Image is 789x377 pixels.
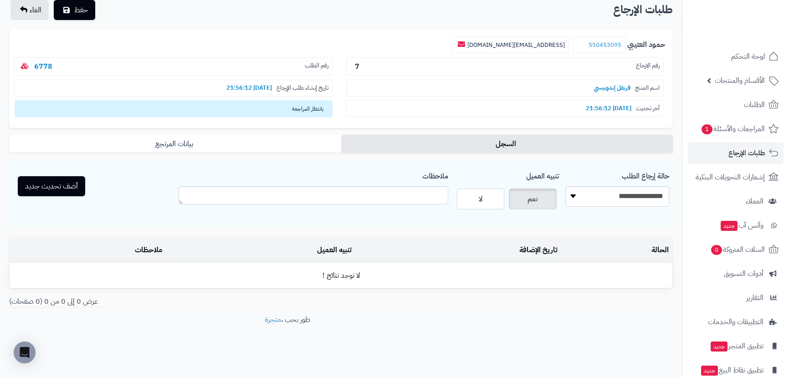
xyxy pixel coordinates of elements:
[10,238,166,263] td: ملاحظات
[688,335,784,357] a: تطبيق المتجرجديد
[701,122,765,135] span: المراجعات والأسئلة
[166,238,355,263] td: تنبيه العميل
[688,263,784,285] a: أدوات التسويق
[561,238,672,263] td: الحالة
[688,118,784,140] a: المراجعات والأسئلة1
[14,341,36,363] div: Open Intercom Messenger
[688,166,784,188] a: إشعارات التحويلات البنكية
[701,366,718,376] span: جديد
[710,340,763,352] span: تطبيق المتجر
[18,176,85,196] button: أضف تحديث جديد
[2,296,341,307] div: عرض 0 إلى 0 من 0 (0 صفحات)
[305,61,328,72] span: رقم الطلب
[265,314,281,325] a: متجرة
[10,263,672,288] td: لا توجد نتائج !
[715,74,765,87] span: الأقسام والمنتجات
[746,195,763,208] span: العملاء
[355,61,359,72] b: 7
[526,167,559,182] label: تنبيه العميل
[688,239,784,260] a: السلات المتروكة0
[700,364,763,377] span: تطبيق نقاط البيع
[222,83,277,92] b: [DATE] 21:56:12
[581,104,636,112] b: [DATE] 21:56:12
[355,238,561,263] td: تاريخ الإضافة
[688,311,784,333] a: التطبيقات والخدمات
[688,142,784,164] a: طلبات الإرجاع
[721,221,738,231] span: جديد
[635,84,660,92] span: اسم المنتج
[688,214,784,236] a: وآتس آبجديد
[724,267,763,280] span: أدوات التسويق
[30,5,41,15] span: الغاء
[467,41,565,49] a: [EMAIL_ADDRESS][DOMAIN_NAME]
[636,104,660,113] span: آخر تحديث
[688,94,784,116] a: الطلبات
[15,100,333,117] span: بانتظار المراجعة
[74,5,88,15] span: حفظ
[708,316,763,328] span: التطبيقات والخدمات
[622,167,669,182] label: حالة إرجاع الطلب
[613,0,673,19] h2: طلبات الإرجاع
[589,41,621,49] a: 550453095
[711,245,722,255] span: 0
[528,194,538,204] span: نعم
[728,147,765,159] span: طلبات الإرجاع
[627,40,666,50] b: حمود العتيبي
[688,190,784,212] a: العملاء
[731,50,765,63] span: لوحة التحكم
[710,243,765,256] span: السلات المتروكة
[636,61,660,72] span: رقم الارجاع
[688,46,784,67] a: لوحة التحكم
[711,341,728,352] span: جديد
[34,61,52,72] a: 6778
[746,291,763,304] span: التقارير
[720,219,763,232] span: وآتس آب
[479,194,482,204] span: لا
[341,135,673,153] a: السجل
[422,167,448,182] label: ملاحظات
[744,98,765,111] span: الطلبات
[589,83,635,92] b: قرنفل إندونيسي
[688,287,784,309] a: التقارير
[9,135,341,153] a: بيانات المرتجع
[696,171,765,183] span: إشعارات التحويلات البنكية
[277,84,328,92] span: تاريخ إنشاء طلب الإرجاع
[702,124,712,134] span: 1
